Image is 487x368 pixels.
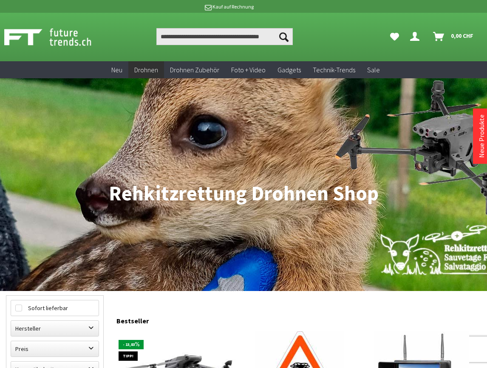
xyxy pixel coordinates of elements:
span: Neu [111,66,122,74]
span: Drohnen Zubehör [170,66,219,74]
div: Bestseller [116,308,481,329]
a: Warenkorb [430,28,478,45]
span: Sale [367,66,380,74]
a: Drohnen Zubehör [164,61,225,79]
a: Meine Favoriten [386,28,403,45]
input: Produkt, Marke, Kategorie, EAN, Artikelnummer… [156,28,293,45]
a: Dein Konto [407,28,426,45]
a: Gadgets [272,61,307,79]
a: Neue Produkte [477,114,486,158]
a: Sale [361,61,386,79]
span: Gadgets [277,66,301,74]
span: Drohnen [134,66,158,74]
span: Foto + Video [231,66,266,74]
h1: Rehkitzrettung Drohnen Shop [6,183,481,204]
a: Technik-Trends [307,61,361,79]
span: 0,00 CHF [451,29,473,43]
a: Foto + Video [225,61,272,79]
span: Technik-Trends [313,66,355,74]
label: Hersteller [11,321,99,336]
a: Drohnen [128,61,164,79]
a: Neu [105,61,128,79]
button: Suchen [275,28,293,45]
label: Preis [11,341,99,357]
label: Sofort lieferbar [11,300,99,316]
img: Shop Futuretrends - zur Startseite wechseln [4,26,110,48]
